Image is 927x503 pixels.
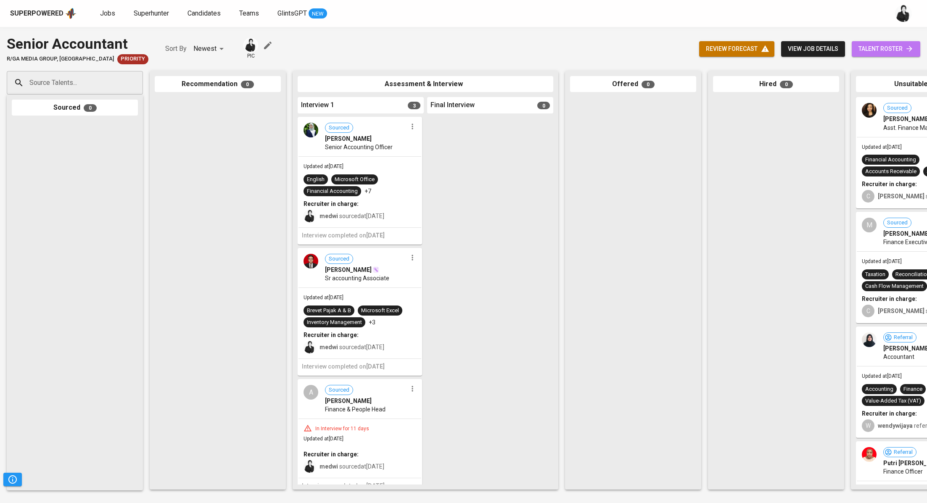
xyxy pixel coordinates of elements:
b: medwi [320,344,338,350]
b: Recruiter in charge: [862,410,917,417]
div: W [862,419,874,432]
span: [PERSON_NAME] [325,266,372,274]
span: sourced at [DATE] [320,344,384,350]
b: Recruiter in charge: [304,332,359,338]
span: Finance & People Head [325,405,386,413]
b: Recruiter in charge: [862,181,917,187]
a: Candidates [188,8,222,19]
img: medwi@glints.com [304,460,316,473]
span: [DATE] [366,363,385,370]
h6: Interview completed on [302,482,418,491]
span: [DATE] [366,482,385,489]
span: Sr accounting Associate [325,274,389,282]
h6: Interview completed on [302,362,418,371]
div: New Job received from Demand Team [117,54,148,64]
span: 0 [241,81,254,88]
span: Senior Accounting Officer [325,143,393,151]
button: Open [138,82,140,84]
span: Sourced [325,255,353,263]
span: Sourced [325,124,353,132]
span: Sourced [884,104,911,112]
span: Candidates [188,9,221,17]
a: Superpoweredapp logo [10,7,77,20]
div: Value-Added Tax (VAT) [865,397,921,405]
div: Microsoft Excel [361,307,399,315]
span: Updated at [DATE] [862,144,902,150]
span: [PERSON_NAME] [325,134,372,143]
b: Recruiter in charge: [862,295,917,302]
p: Newest [193,44,217,54]
span: Updated at [DATE] [862,258,902,264]
b: [PERSON_NAME] [878,193,924,200]
img: a8f123cc90747476eaeda2bb2cf04359.jpg [862,103,877,118]
span: Sourced [325,386,353,394]
span: R/GA MEDIA GROUP, [GEOGRAPHIC_DATA] [7,55,114,63]
b: Recruiter in charge: [304,200,359,207]
div: Accounting [865,385,893,393]
div: Recommendation [155,76,281,92]
a: GlintsGPT NEW [277,8,327,19]
div: Brevet Pajak A & B [307,307,351,315]
span: Teams [239,9,259,17]
span: 0 [84,104,97,112]
a: Teams [239,8,261,19]
div: A [304,385,318,400]
button: review forecast [699,41,774,57]
div: Assessment & Interview [298,76,553,92]
p: +3 [369,318,375,327]
span: sourced at [DATE] [320,213,384,219]
h6: Interview completed on [302,231,418,240]
span: Sourced [884,219,911,227]
b: Recruiter in charge: [304,451,359,458]
div: Financial Accounting [307,187,358,195]
span: sourced at [DATE] [320,463,384,470]
div: Cash Flow Management [865,282,924,290]
span: GlintsGPT [277,9,307,17]
div: Superpowered [10,9,63,18]
b: wendywijaya [878,422,913,429]
div: pic [243,38,258,60]
div: Offered [570,76,696,92]
img: medwi@glints.com [244,39,257,52]
a: Superhunter [134,8,171,19]
span: [PERSON_NAME] [325,397,372,405]
p: +7 [364,187,371,195]
span: Interview 1 [301,100,334,110]
span: Finance Officer [883,467,923,476]
span: Referral [890,448,916,456]
div: ASourced[PERSON_NAME]Finance & People HeadIn Interview for 11 daysUpdated at[DATE]Recruiter in ch... [298,379,422,495]
button: Pipeline Triggers [3,473,22,486]
img: medwi@glints.com [895,5,912,22]
div: Sourced [12,100,138,116]
div: Senior Accountant [7,34,148,54]
span: Accountant [883,353,914,361]
p: Sort By [165,44,187,54]
div: Accounts Receivable [865,168,916,176]
div: M [862,218,877,232]
span: Updated at [DATE] [304,163,343,169]
b: medwi [320,213,338,219]
img: medwi@glints.com [304,341,316,353]
span: Superhunter [134,9,169,17]
span: Updated at [DATE] [304,295,343,300]
img: 599fd8f349a382809cd1ecff8a5bd442.jpg [862,447,877,462]
span: Updated at [DATE] [304,436,343,442]
img: 891f068a2b9476d102bdaa36453fce61.jpg [862,332,877,347]
img: medwi@glints.com [304,210,316,222]
span: talent roster [858,44,914,54]
b: [PERSON_NAME] [878,308,924,314]
div: Hired [713,76,839,92]
span: 0 [537,102,550,109]
div: Finance [903,385,922,393]
div: English [307,176,325,184]
span: 0 [642,81,655,88]
img: c4ea982570ce2b8e8e011b085a0f83f4.jpg [304,254,318,269]
span: 3 [408,102,420,109]
img: magic_wand.svg [372,266,379,273]
div: Microsoft Office [335,176,375,184]
div: C [862,305,874,317]
span: [DATE] [366,232,385,239]
span: 0 [780,81,793,88]
span: view job details [788,44,838,54]
button: view job details [781,41,845,57]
